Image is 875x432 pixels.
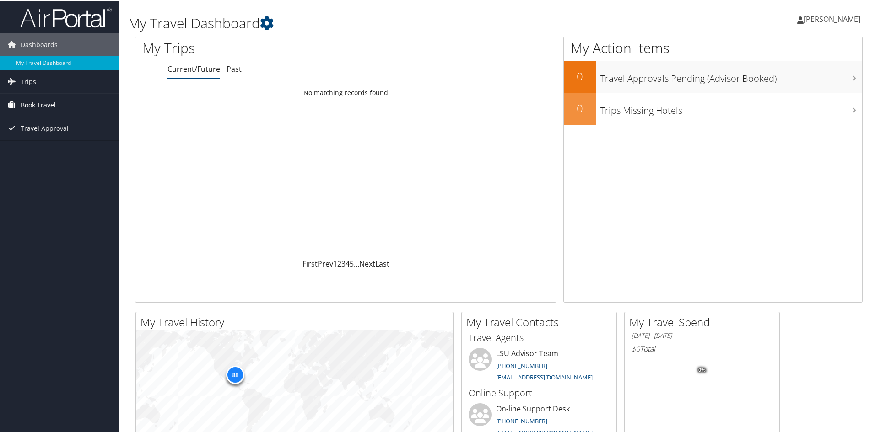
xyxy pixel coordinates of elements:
span: … [354,258,359,268]
h6: [DATE] - [DATE] [632,331,772,339]
a: 0Travel Approvals Pending (Advisor Booked) [564,60,862,92]
a: [PHONE_NUMBER] [496,416,547,424]
span: Dashboards [21,32,58,55]
div: 88 [226,365,244,383]
a: [EMAIL_ADDRESS][DOMAIN_NAME] [496,372,593,380]
a: 5 [350,258,354,268]
h6: Total [632,343,772,353]
a: First [302,258,318,268]
h2: My Travel Spend [629,314,779,329]
a: 2 [337,258,341,268]
a: [PHONE_NUMBER] [496,361,547,369]
span: $0 [632,343,640,353]
a: Last [375,258,389,268]
img: airportal-logo.png [20,6,112,27]
h2: 0 [564,100,596,115]
a: Next [359,258,375,268]
a: 1 [333,258,337,268]
h3: Online Support [469,386,610,399]
h3: Trips Missing Hotels [600,99,862,116]
tspan: 0% [698,367,706,372]
a: 4 [346,258,350,268]
a: 3 [341,258,346,268]
td: No matching records found [135,84,556,100]
span: [PERSON_NAME] [804,13,860,23]
h3: Travel Approvals Pending (Advisor Booked) [600,67,862,84]
a: 0Trips Missing Hotels [564,92,862,124]
li: LSU Advisor Team [464,347,614,384]
h1: My Travel Dashboard [128,13,622,32]
a: Prev [318,258,333,268]
h2: My Travel History [140,314,453,329]
a: Past [227,63,242,73]
span: Trips [21,69,36,92]
span: Travel Approval [21,116,69,139]
h1: My Trips [142,37,374,57]
a: [PERSON_NAME] [797,5,870,32]
span: Book Travel [21,93,56,116]
a: Current/Future [167,63,220,73]
h2: My Travel Contacts [466,314,616,329]
h3: Travel Agents [469,331,610,343]
h2: 0 [564,68,596,83]
h1: My Action Items [564,37,862,57]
